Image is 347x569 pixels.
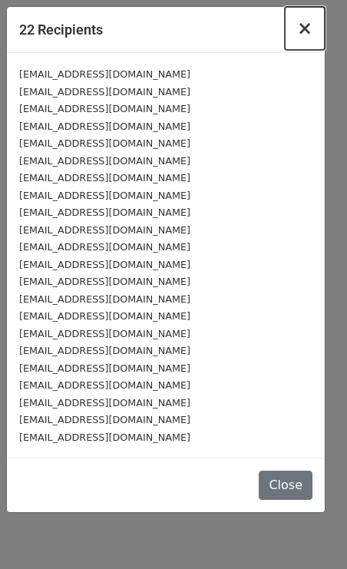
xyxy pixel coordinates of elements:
[19,293,190,305] small: [EMAIL_ADDRESS][DOMAIN_NAME]
[19,379,190,391] small: [EMAIL_ADDRESS][DOMAIN_NAME]
[297,18,312,39] span: ×
[259,471,312,500] button: Close
[19,103,190,114] small: [EMAIL_ADDRESS][DOMAIN_NAME]
[19,86,190,98] small: [EMAIL_ADDRESS][DOMAIN_NAME]
[19,121,190,132] small: [EMAIL_ADDRESS][DOMAIN_NAME]
[19,310,190,322] small: [EMAIL_ADDRESS][DOMAIN_NAME]
[270,495,347,569] iframe: Chat Widget
[19,207,190,218] small: [EMAIL_ADDRESS][DOMAIN_NAME]
[19,155,190,167] small: [EMAIL_ADDRESS][DOMAIN_NAME]
[19,172,190,184] small: [EMAIL_ADDRESS][DOMAIN_NAME]
[19,190,190,201] small: [EMAIL_ADDRESS][DOMAIN_NAME]
[19,414,190,425] small: [EMAIL_ADDRESS][DOMAIN_NAME]
[19,224,190,236] small: [EMAIL_ADDRESS][DOMAIN_NAME]
[19,362,190,374] small: [EMAIL_ADDRESS][DOMAIN_NAME]
[19,68,190,80] small: [EMAIL_ADDRESS][DOMAIN_NAME]
[19,19,103,40] h5: 22 Recipients
[19,276,190,287] small: [EMAIL_ADDRESS][DOMAIN_NAME]
[19,432,190,443] small: [EMAIL_ADDRESS][DOMAIN_NAME]
[19,345,190,356] small: [EMAIL_ADDRESS][DOMAIN_NAME]
[19,397,190,409] small: [EMAIL_ADDRESS][DOMAIN_NAME]
[19,241,190,253] small: [EMAIL_ADDRESS][DOMAIN_NAME]
[285,7,325,50] button: Close
[19,328,190,339] small: [EMAIL_ADDRESS][DOMAIN_NAME]
[19,137,190,149] small: [EMAIL_ADDRESS][DOMAIN_NAME]
[19,259,190,270] small: [EMAIL_ADDRESS][DOMAIN_NAME]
